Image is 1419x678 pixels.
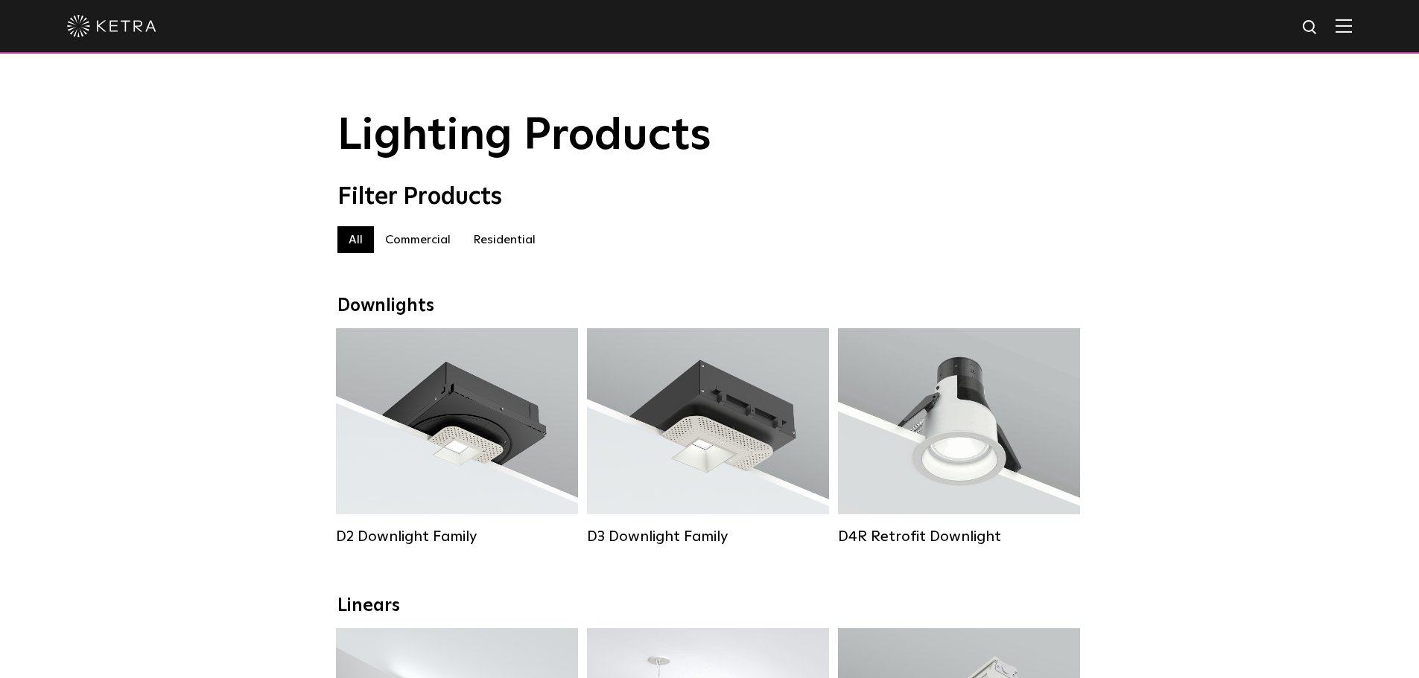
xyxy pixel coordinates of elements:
div: D3 Downlight Family [587,528,829,546]
div: D4R Retrofit Downlight [838,528,1080,546]
label: All [337,226,374,253]
div: Linears [337,595,1082,617]
img: ketra-logo-2019-white [67,15,156,37]
div: Downlights [337,295,1082,317]
a: D2 Downlight Family Lumen Output:1200Colors:White / Black / Gloss Black / Silver / Bronze / Silve... [336,328,578,546]
img: search icon [1301,19,1320,37]
label: Residential [462,226,547,253]
label: Commercial [374,226,462,253]
a: D4R Retrofit Downlight Lumen Output:800Colors:White / BlackBeam Angles:15° / 25° / 40° / 60°Watta... [838,328,1080,546]
div: Filter Products [337,183,1082,211]
a: D3 Downlight Family Lumen Output:700 / 900 / 1100Colors:White / Black / Silver / Bronze / Paintab... [587,328,829,546]
div: D2 Downlight Family [336,528,578,546]
img: Hamburger%20Nav.svg [1336,19,1352,33]
span: Lighting Products [337,114,711,159]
